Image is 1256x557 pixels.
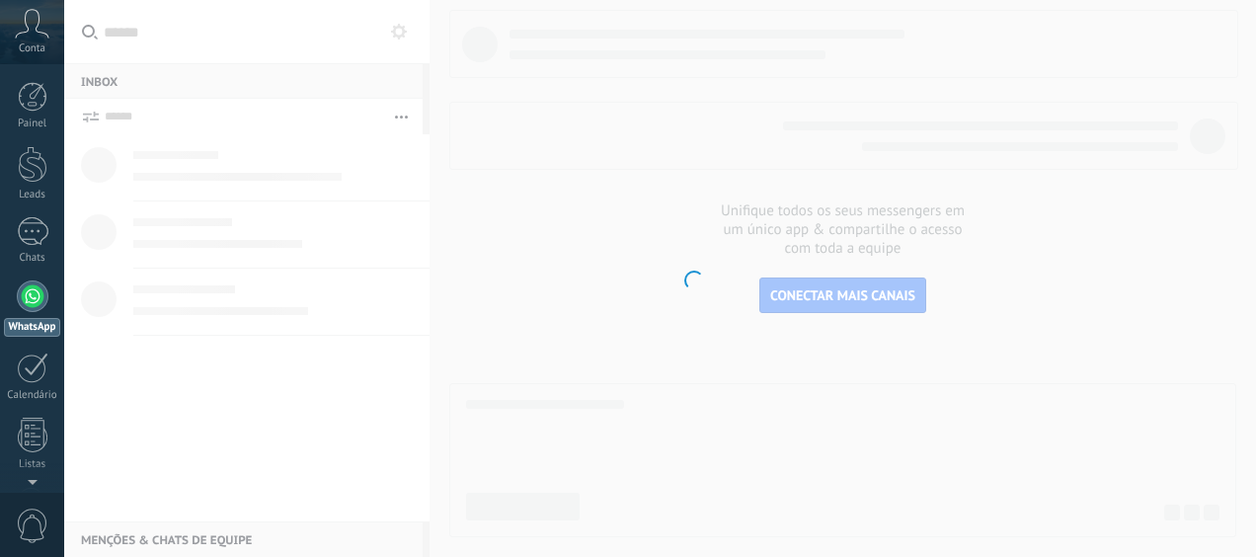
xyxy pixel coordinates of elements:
[4,252,61,265] div: Chats
[4,458,61,471] div: Listas
[4,318,60,337] div: WhatsApp
[4,189,61,201] div: Leads
[19,42,45,55] span: Conta
[4,118,61,130] div: Painel
[4,389,61,402] div: Calendário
